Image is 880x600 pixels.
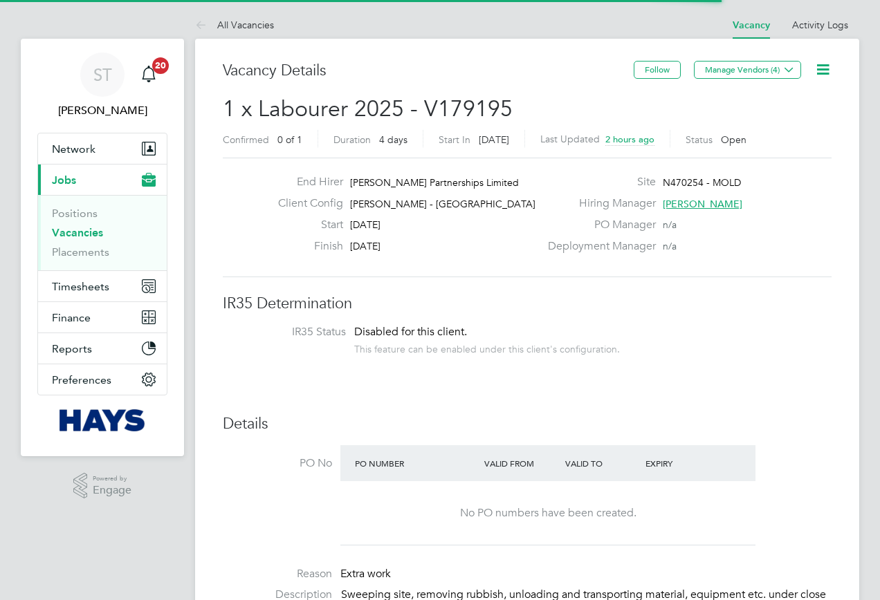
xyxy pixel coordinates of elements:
[350,218,381,231] span: [DATE]
[379,133,407,146] span: 4 days
[52,280,109,293] span: Timesheets
[93,485,131,496] span: Engage
[333,133,371,146] label: Duration
[223,61,634,81] h3: Vacancy Details
[37,102,167,119] span: Samreet Thandi
[479,133,509,146] span: [DATE]
[223,456,332,471] label: PO No
[481,451,562,476] div: Valid From
[267,196,343,211] label: Client Config
[792,19,848,31] a: Activity Logs
[37,53,167,119] a: ST[PERSON_NAME]
[21,39,184,456] nav: Main navigation
[540,133,600,145] label: Last Updated
[351,451,481,476] div: PO Number
[663,240,677,252] span: n/a
[350,176,519,189] span: [PERSON_NAME] Partnerships Limited
[135,53,163,97] a: 20
[634,61,681,79] button: Follow
[237,325,346,339] label: IR35 Status
[439,133,470,146] label: Start In
[223,133,269,146] label: Confirmed
[38,333,167,364] button: Reports
[93,66,112,84] span: ST
[52,226,103,239] a: Vacancies
[540,196,656,211] label: Hiring Manager
[642,451,723,476] div: Expiry
[267,175,343,189] label: End Hirer
[354,325,467,339] span: Disabled for this client.
[540,218,656,232] label: PO Manager
[52,174,76,187] span: Jobs
[540,239,656,254] label: Deployment Manager
[38,165,167,195] button: Jobs
[38,302,167,332] button: Finance
[733,19,770,31] a: Vacancy
[73,473,132,499] a: Powered byEngage
[38,364,167,395] button: Preferences
[663,176,741,189] span: N470254 - MOLD
[38,133,167,164] button: Network
[195,19,274,31] a: All Vacancies
[52,342,92,355] span: Reports
[223,567,332,581] label: Reason
[267,218,343,232] label: Start
[694,61,801,79] button: Manage Vendors (4)
[350,198,535,210] span: [PERSON_NAME] - [GEOGRAPHIC_DATA]
[37,409,167,431] a: Go to home page
[52,142,95,156] span: Network
[340,567,391,581] span: Extra work
[223,414,832,434] h3: Details
[354,506,742,521] div: No PO numbers have been created.
[663,218,677,231] span: n/a
[354,339,620,355] div: This feature can be enabled under this client's configuration.
[540,175,656,189] label: Site
[152,57,169,74] span: 20
[52,311,91,324] span: Finance
[277,133,302,146] span: 0 of 1
[38,195,167,270] div: Jobs
[59,409,146,431] img: hays-logo-retina.png
[52,373,111,386] span: Preferences
[605,133,654,145] span: 2 hours ago
[721,133,746,146] span: Open
[38,271,167,301] button: Timesheets
[223,95,513,122] span: 1 x Labourer 2025 - V179195
[562,451,643,476] div: Valid To
[52,245,109,259] a: Placements
[267,239,343,254] label: Finish
[52,207,98,220] a: Positions
[93,473,131,485] span: Powered by
[350,240,381,252] span: [DATE]
[686,133,713,146] label: Status
[223,294,832,314] h3: IR35 Determination
[663,198,742,210] span: [PERSON_NAME]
